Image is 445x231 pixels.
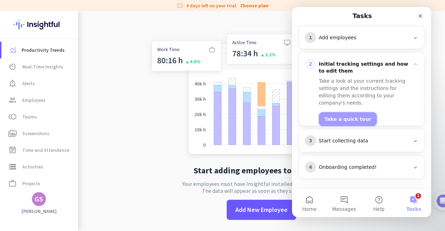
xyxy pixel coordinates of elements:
[10,47,16,53] img: menu-item
[292,7,431,217] iframe: Intercom live chat
[1,42,78,58] a: menu-itemProductivity Trends
[22,113,37,121] span: Teams
[235,205,288,214] span: Add New Employee
[146,23,377,161] img: no-search-results
[22,46,65,54] span: Productivity Trends
[22,129,49,138] span: Screenshots
[22,163,43,171] span: Activities
[1,142,78,158] a: event_noteTime and Attendance
[22,79,35,88] span: Alerts
[22,146,69,154] span: Time and Attendance
[1,125,78,142] a: perm_mediaScreenshots
[8,146,17,154] i: event_note
[22,63,63,71] span: Real-Time Insights
[35,196,43,203] div: GS
[14,11,64,38] img: Insightful logo
[194,166,330,175] h2: Start adding employees to Insightful
[182,180,341,194] p: Your employees must have Insightful installed on their computers. The data will appear as soon as...
[8,113,17,121] i: toll
[227,200,296,220] button: Add New Employee
[8,129,17,138] i: perm_media
[1,108,78,125] a: tollTeams
[177,2,184,9] i: label
[1,92,78,108] a: groupEmployees
[22,179,40,188] span: Projects
[1,75,78,92] a: notification_importantAlerts
[240,2,268,9] a: Choose plan
[8,163,17,171] i: storage
[8,79,17,88] i: notification_important
[8,96,17,104] i: group
[1,192,78,208] a: data_usageReportsexpand_more
[1,175,78,192] a: work_outlineProjects
[8,63,17,71] i: av_timer
[8,179,17,188] i: work_outline
[1,158,78,175] a: storageActivities
[1,58,78,75] a: av_timerReal-Time Insights
[22,96,46,104] span: Employees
